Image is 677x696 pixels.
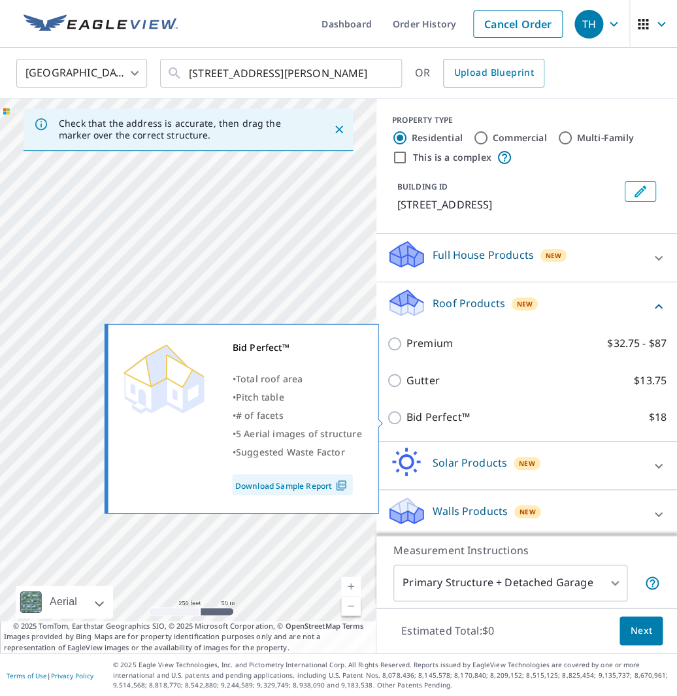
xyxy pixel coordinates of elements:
p: Walls Products [433,503,508,519]
input: Search by address or latitude-longitude [189,55,375,91]
p: $13.75 [634,373,667,389]
p: Check that the address is accurate, then drag the marker over the correct structure. [59,118,310,141]
button: Close [331,121,348,138]
a: Current Level 17, Zoom Out [341,596,361,616]
a: Terms of Use [7,671,47,680]
span: 5 Aerial images of structure [236,427,362,440]
span: New [520,506,536,517]
span: New [519,458,535,469]
span: © 2025 TomTom, Earthstar Geographics SIO, © 2025 Microsoft Corporation, © [13,621,364,632]
div: TH [574,10,603,39]
div: • [233,388,362,406]
span: Pitch table [236,391,284,403]
p: Roof Products [433,295,505,311]
p: Premium [406,335,453,352]
p: Gutter [406,373,440,389]
a: Current Level 17, Zoom In [341,576,361,596]
a: Terms [342,621,364,631]
p: Measurement Instructions [393,542,660,558]
div: • [233,406,362,425]
img: EV Logo [24,14,178,34]
button: Next [619,616,663,646]
label: Residential [412,131,463,144]
div: Primary Structure + Detached Garage [393,565,627,601]
p: $18 [649,409,667,425]
label: This is a complex [413,151,491,164]
p: Full House Products [433,247,534,263]
p: [STREET_ADDRESS] [397,197,619,212]
a: Download Sample Report [233,474,353,495]
img: Pdf Icon [332,480,350,491]
p: $32.75 - $87 [607,335,667,352]
div: Aerial [46,586,81,618]
div: Bid Perfect™ [233,339,362,357]
div: Full House ProductsNew [387,239,667,276]
div: • [233,425,362,443]
div: [GEOGRAPHIC_DATA] [16,55,147,91]
p: © 2025 Eagle View Technologies, Inc. and Pictometry International Corp. All Rights Reserved. Repo... [113,660,670,689]
div: • [233,370,362,388]
div: OR [415,59,544,88]
button: Edit building 1 [625,181,656,202]
p: Solar Products [433,455,507,471]
a: Cancel Order [473,10,563,38]
img: Premium [118,339,210,417]
div: Walls ProductsNew [387,495,667,533]
span: # of facets [236,409,284,422]
p: Bid Perfect™ [406,409,470,425]
div: Roof ProductsNew [387,288,667,325]
p: BUILDING ID [397,181,448,192]
label: Multi-Family [577,131,634,144]
p: | [7,671,93,679]
a: Privacy Policy [51,671,93,680]
a: Upload Blueprint [443,59,544,88]
span: Your report will include the primary structure and a detached garage if one exists. [644,575,660,591]
span: New [517,299,533,309]
span: Upload Blueprint [454,65,533,81]
div: Aerial [16,586,113,618]
span: Next [630,623,652,639]
div: Solar ProductsNew [387,447,667,484]
span: Suggested Waste Factor [236,446,345,458]
span: New [546,250,562,261]
label: Commercial [493,131,547,144]
a: OpenStreetMap [285,621,340,631]
div: • [233,443,362,461]
span: Total roof area [236,373,303,385]
p: Estimated Total: $0 [391,616,504,645]
div: PROPERTY TYPE [392,114,661,126]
